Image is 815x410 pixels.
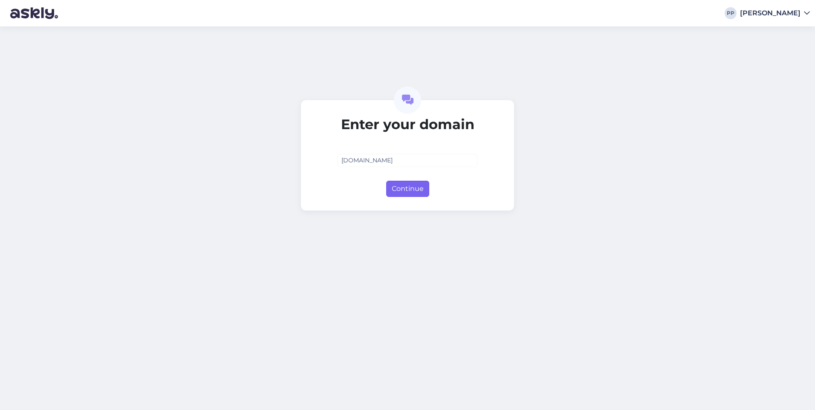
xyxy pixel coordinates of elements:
[725,7,737,19] div: PP
[338,154,477,167] input: www.example.com
[386,181,429,197] button: Continue
[740,10,810,17] a: [PERSON_NAME]
[740,10,801,17] div: [PERSON_NAME]
[338,116,477,133] h2: Enter your domain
